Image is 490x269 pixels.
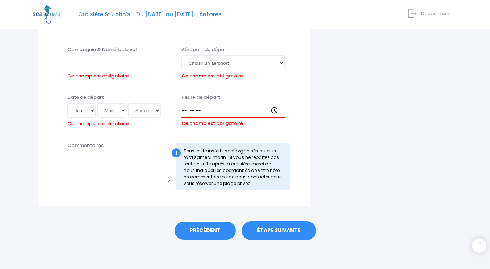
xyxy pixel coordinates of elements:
[67,46,137,53] label: Compagnie & Numéro de vol
[67,142,104,149] label: Commentaires
[181,118,244,127] label: Ce champ est obligatoire.
[172,148,181,157] div: !
[67,70,130,80] label: Ce champ est obligatoire.
[176,143,290,190] div: Tous les transferts sont organisés au plus tard samedi matin. Si vous ne repartez pas tout de sui...
[67,94,104,101] label: Date de départ
[242,221,316,240] a: ÉTAPE SUIVANTE
[181,94,220,101] label: Heure de départ
[78,10,222,18] span: Croisière St John's - Du [DATE] au [DATE] - Antarès
[181,70,244,80] label: Ce champ est obligatoire.
[67,118,130,127] label: Ce champ est obligatoire.
[174,221,236,240] a: PRÉCÉDENT
[181,46,228,53] label: Aéroport de départ
[421,10,452,17] span: Déconnexion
